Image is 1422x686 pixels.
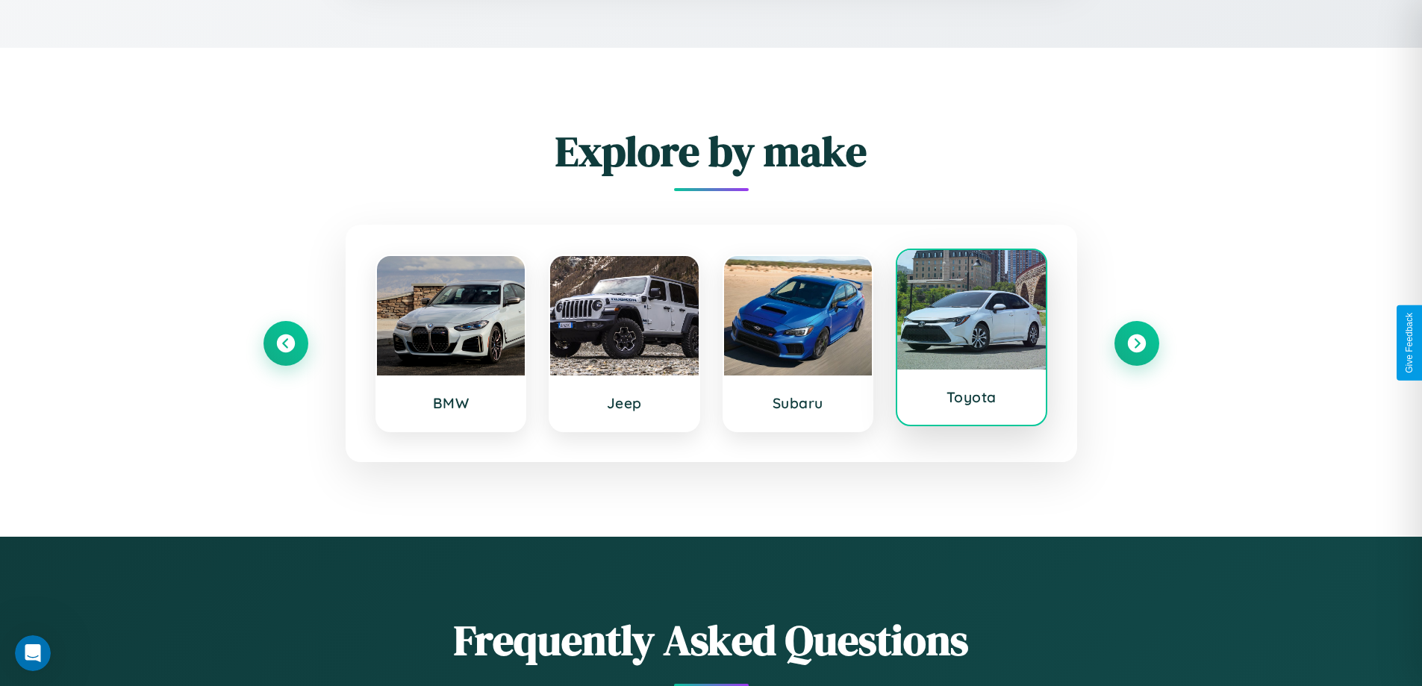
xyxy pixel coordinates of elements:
iframe: Intercom live chat [15,635,51,671]
h3: Subaru [739,394,858,412]
h2: Explore by make [263,122,1159,180]
h3: Jeep [565,394,684,412]
h3: Toyota [912,388,1031,406]
h2: Frequently Asked Questions [263,611,1159,669]
h3: BMW [392,394,511,412]
div: Give Feedback [1404,313,1415,373]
